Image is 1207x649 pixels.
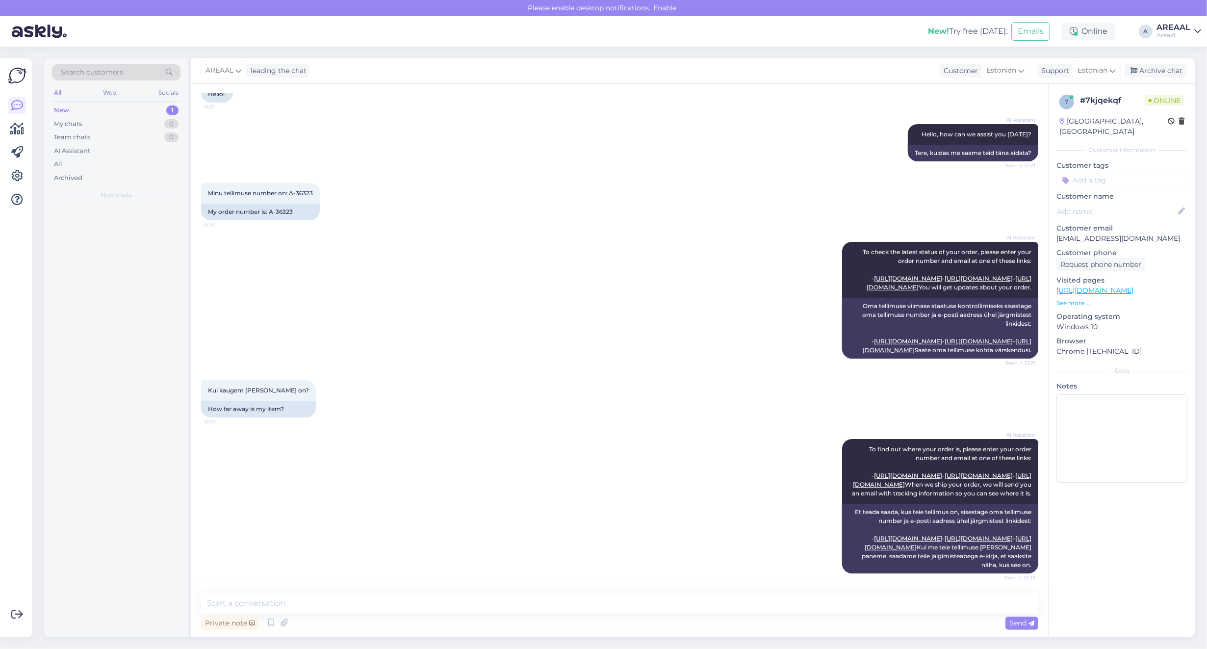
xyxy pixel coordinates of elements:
[201,86,233,103] div: Hello!
[101,190,132,199] span: New chats
[208,189,313,197] span: Minu tellimuse number on: A-36323
[54,173,82,183] div: Archived
[54,159,62,169] div: All
[650,3,679,12] span: Enable
[247,66,307,76] div: leading the chat
[1056,286,1133,295] a: [URL][DOMAIN_NAME]
[54,146,90,156] div: AI Assistant
[201,401,316,417] div: How far away is my item?
[204,103,241,110] span: 12:21
[8,66,26,85] img: Askly Logo
[204,221,241,228] span: 12:21
[1056,299,1187,308] p: See more ...
[928,26,949,36] b: New!
[945,337,1013,345] a: [URL][DOMAIN_NAME]
[205,65,233,76] span: AREAAL
[842,504,1038,573] div: Et teada saada, kus teie tellimus on, sisestage oma tellimuse number ja e-posti aadress ühel järg...
[164,119,179,129] div: 0
[102,86,119,99] div: Web
[1139,25,1153,38] div: A
[1156,24,1201,39] a: AREAALAreaal
[999,359,1035,366] span: Seen ✓ 12:21
[166,105,179,115] div: 1
[204,418,241,425] span: 12:22
[922,130,1031,138] span: Hello, how can we assist you [DATE]?
[1065,98,1069,105] span: 7
[908,145,1038,161] div: Tere, kuidas me saame teid täna aidata?
[1056,366,1187,375] div: Extra
[1056,146,1187,155] div: Customer information
[1156,31,1190,39] div: Areaal
[999,431,1035,439] span: AI Assistant
[1056,223,1187,234] p: Customer email
[940,66,978,76] div: Customer
[874,337,942,345] a: [URL][DOMAIN_NAME]
[945,535,1013,542] a: [URL][DOMAIN_NAME]
[1156,24,1190,31] div: AREAAL
[842,298,1038,359] div: Oma tellimuse viimase staatuse kontrollimiseks sisestage oma tellimuse number ja e-posti aadress ...
[945,275,1013,282] a: [URL][DOMAIN_NAME]
[1056,312,1187,322] p: Operating system
[999,162,1035,169] span: Seen ✓ 12:21
[1056,258,1145,271] div: Request phone number
[874,275,942,282] a: [URL][DOMAIN_NAME]
[874,472,942,479] a: [URL][DOMAIN_NAME]
[201,204,320,220] div: My order number is: A-36323
[1056,336,1187,346] p: Browser
[54,132,90,142] div: Team chats
[852,445,1033,497] span: To find out where your order is, please enter your order number and email at one of these links: ...
[1056,173,1187,187] input: Add a tag
[928,26,1007,37] div: Try free [DATE]:
[1056,160,1187,171] p: Customer tags
[999,574,1035,581] span: Seen ✓ 12:22
[945,472,1013,479] a: [URL][DOMAIN_NAME]
[1057,206,1176,217] input: Add name
[1062,23,1115,40] div: Online
[1059,116,1168,137] div: [GEOGRAPHIC_DATA], [GEOGRAPHIC_DATA]
[986,65,1016,76] span: Estonian
[54,119,82,129] div: My chats
[1056,234,1187,244] p: [EMAIL_ADDRESS][DOMAIN_NAME]
[1125,64,1186,78] div: Archive chat
[201,617,259,630] div: Private note
[874,535,942,542] a: [URL][DOMAIN_NAME]
[1056,275,1187,286] p: Visited pages
[999,116,1035,124] span: AI Assistant
[1011,22,1050,41] button: Emails
[52,86,63,99] div: All
[863,248,1033,291] span: To check the latest status of your order, please enter your order number and email at one of thes...
[1056,248,1187,258] p: Customer phone
[1080,95,1145,106] div: # 7kjqekqf
[1056,346,1187,357] p: Chrome [TECHNICAL_ID]
[1078,65,1107,76] span: Estonian
[999,234,1035,241] span: AI Assistant
[1037,66,1069,76] div: Support
[1056,381,1187,391] p: Notes
[164,132,179,142] div: 0
[1009,619,1034,627] span: Send
[1056,322,1187,332] p: Windows 10
[61,67,123,78] span: Search customers
[1145,95,1184,106] span: Online
[156,86,180,99] div: Socials
[1056,191,1187,202] p: Customer name
[54,105,69,115] div: New
[208,387,309,394] span: Kui kaugem [PERSON_NAME] on?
